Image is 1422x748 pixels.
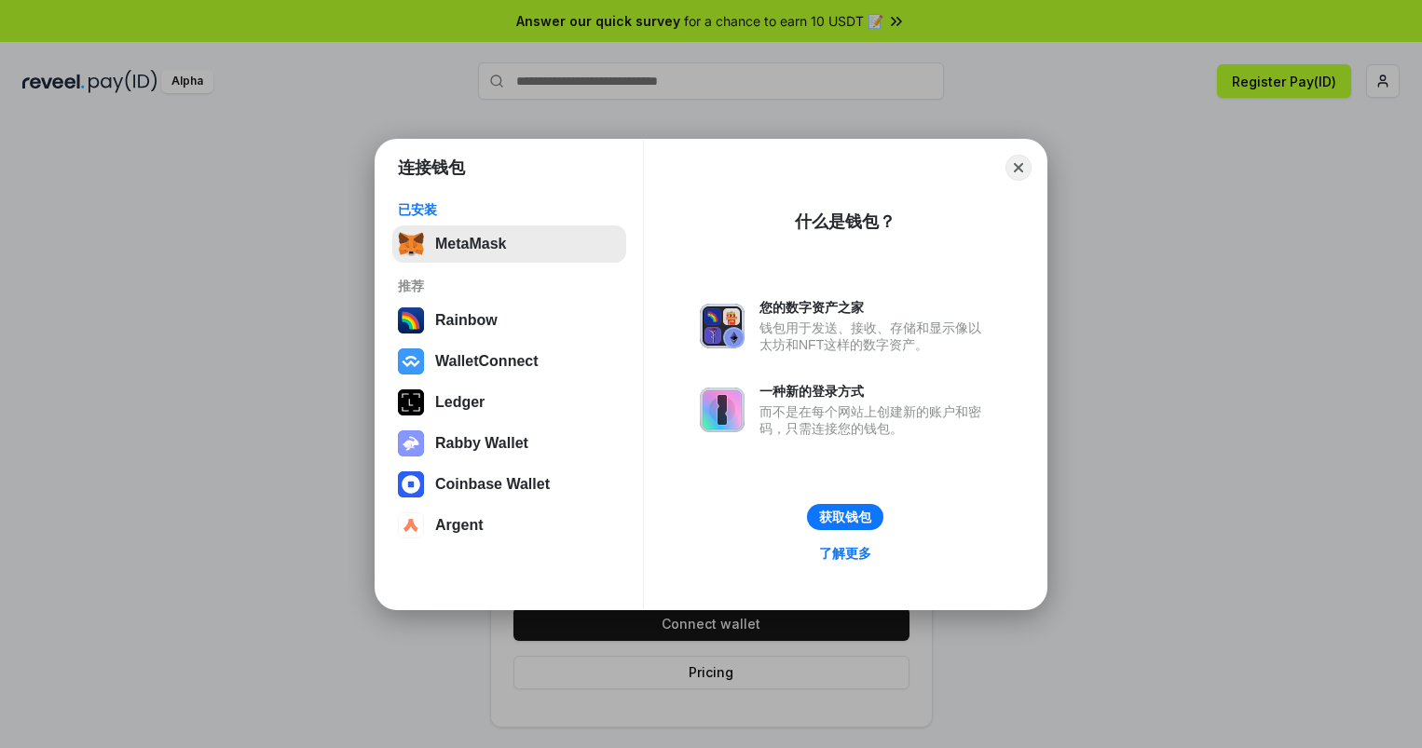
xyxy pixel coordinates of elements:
button: 获取钱包 [807,504,883,530]
div: 而不是在每个网站上创建新的账户和密码，只需连接您的钱包。 [759,403,991,437]
div: 什么是钱包？ [795,211,896,233]
img: svg+xml,%3Csvg%20xmlns%3D%22http%3A%2F%2Fwww.w3.org%2F2000%2Fsvg%22%20fill%3D%22none%22%20viewBox... [700,388,745,432]
div: 您的数字资产之家 [759,299,991,316]
button: MetaMask [392,225,626,263]
h1: 连接钱包 [398,156,465,179]
div: 推荐 [398,278,621,294]
div: 钱包用于发送、接收、存储和显示像以太坊和NFT这样的数字资产。 [759,320,991,353]
div: MetaMask [435,236,506,252]
div: 了解更多 [819,545,871,562]
img: svg+xml,%3Csvg%20xmlns%3D%22http%3A%2F%2Fwww.w3.org%2F2000%2Fsvg%22%20fill%3D%22none%22%20viewBox... [398,430,424,456]
a: 了解更多 [808,541,882,565]
div: 获取钱包 [819,509,871,525]
button: Close [1005,155,1032,181]
img: svg+xml,%3Csvg%20width%3D%2228%22%20height%3D%2228%22%20viewBox%3D%220%200%2028%2028%22%20fill%3D... [398,348,424,374]
button: WalletConnect [392,343,626,380]
img: svg+xml,%3Csvg%20width%3D%2228%22%20height%3D%2228%22%20viewBox%3D%220%200%2028%2028%22%20fill%3D... [398,512,424,538]
div: Argent [435,517,484,534]
img: svg+xml,%3Csvg%20width%3D%22120%22%20height%3D%22120%22%20viewBox%3D%220%200%20120%20120%22%20fil... [398,307,424,333]
img: svg+xml,%3Csvg%20xmlns%3D%22http%3A%2F%2Fwww.w3.org%2F2000%2Fsvg%22%20fill%3D%22none%22%20viewBox... [700,304,745,348]
button: Coinbase Wallet [392,466,626,503]
div: WalletConnect [435,353,539,370]
div: 一种新的登录方式 [759,383,991,400]
img: svg+xml,%3Csvg%20width%3D%2228%22%20height%3D%2228%22%20viewBox%3D%220%200%2028%2028%22%20fill%3D... [398,471,424,497]
button: Rabby Wallet [392,425,626,462]
img: svg+xml,%3Csvg%20fill%3D%22none%22%20height%3D%2233%22%20viewBox%3D%220%200%2035%2033%22%20width%... [398,231,424,257]
div: Coinbase Wallet [435,476,550,493]
img: svg+xml,%3Csvg%20xmlns%3D%22http%3A%2F%2Fwww.w3.org%2F2000%2Fsvg%22%20width%3D%2228%22%20height%3... [398,389,424,415]
button: Argent [392,507,626,544]
button: Rainbow [392,302,626,339]
button: Ledger [392,384,626,421]
div: Rainbow [435,312,498,329]
div: Ledger [435,394,485,411]
div: Rabby Wallet [435,435,528,452]
div: 已安装 [398,201,621,218]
